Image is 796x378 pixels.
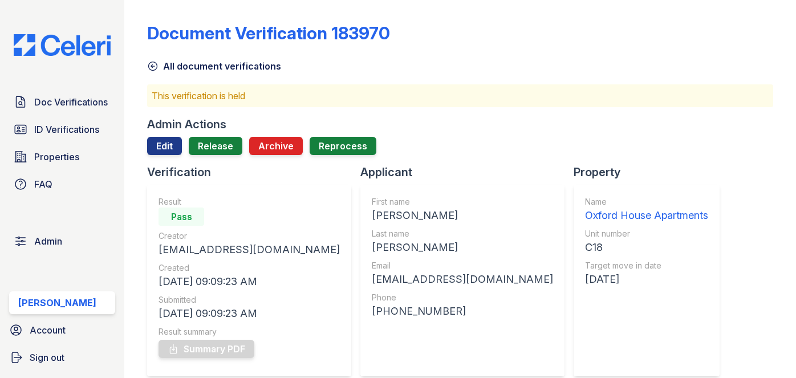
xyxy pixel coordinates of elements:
[585,208,708,223] div: Oxford House Apartments
[34,177,52,191] span: FAQ
[189,137,242,155] a: Release
[9,145,115,168] a: Properties
[372,196,553,208] div: First name
[152,89,769,103] p: This verification is held
[9,118,115,141] a: ID Verifications
[147,23,390,43] div: Document Verification 183970
[34,123,99,136] span: ID Verifications
[310,137,376,155] button: Reprocess
[159,208,204,226] div: Pass
[372,208,553,223] div: [PERSON_NAME]
[159,230,340,242] div: Creator
[9,230,115,253] a: Admin
[372,228,553,239] div: Last name
[249,137,303,155] button: Archive
[585,228,708,239] div: Unit number
[159,326,340,338] div: Result summary
[585,271,708,287] div: [DATE]
[5,346,120,369] a: Sign out
[372,292,553,303] div: Phone
[147,116,226,132] div: Admin Actions
[585,196,708,208] div: Name
[159,274,340,290] div: [DATE] 09:09:23 AM
[585,196,708,223] a: Name Oxford House Apartments
[159,242,340,258] div: [EMAIL_ADDRESS][DOMAIN_NAME]
[9,91,115,113] a: Doc Verifications
[159,294,340,306] div: Submitted
[372,260,553,271] div: Email
[18,296,96,310] div: [PERSON_NAME]
[585,260,708,271] div: Target move in date
[9,173,115,196] a: FAQ
[5,34,120,56] img: CE_Logo_Blue-a8612792a0a2168367f1c8372b55b34899dd931a85d93a1a3d3e32e68fde9ad4.png
[34,234,62,248] span: Admin
[34,95,108,109] span: Doc Verifications
[147,59,281,73] a: All document verifications
[159,196,340,208] div: Result
[372,239,553,255] div: [PERSON_NAME]
[30,323,66,337] span: Account
[360,164,574,180] div: Applicant
[30,351,64,364] span: Sign out
[5,319,120,342] a: Account
[147,164,360,180] div: Verification
[574,164,729,180] div: Property
[372,303,553,319] div: [PHONE_NUMBER]
[34,150,79,164] span: Properties
[159,306,340,322] div: [DATE] 09:09:23 AM
[585,239,708,255] div: C18
[159,262,340,274] div: Created
[147,137,182,155] a: Edit
[372,271,553,287] div: [EMAIL_ADDRESS][DOMAIN_NAME]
